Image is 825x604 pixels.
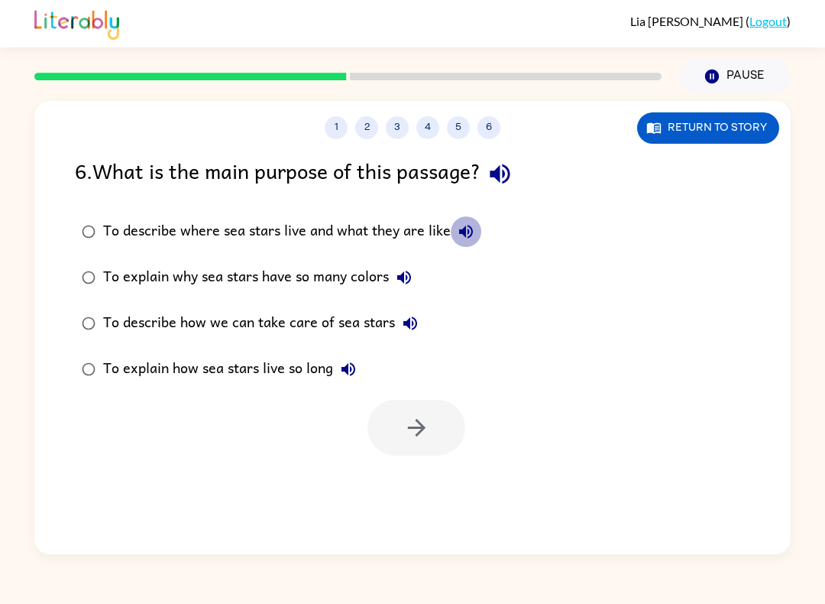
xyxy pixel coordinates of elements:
img: Literably [34,6,119,40]
button: 1 [325,116,348,139]
div: To describe how we can take care of sea stars [103,308,425,339]
button: 6 [477,116,500,139]
button: To explain how sea stars live so long [333,354,364,385]
button: Pause [680,59,791,94]
button: To describe where sea stars live and what they are like [451,216,481,247]
button: Return to story [637,112,779,144]
button: To describe how we can take care of sea stars [395,308,425,339]
a: Logout [749,14,787,28]
button: 3 [386,116,409,139]
div: ( ) [630,14,791,28]
div: To explain how sea stars live so long [103,354,364,385]
div: To explain why sea stars have so many colors [103,262,419,293]
button: 2 [355,116,378,139]
div: 6 . What is the main purpose of this passage? [75,154,750,193]
div: To describe where sea stars live and what they are like [103,216,481,247]
span: Lia [PERSON_NAME] [630,14,746,28]
button: 4 [416,116,439,139]
button: 5 [447,116,470,139]
button: To explain why sea stars have so many colors [389,262,419,293]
